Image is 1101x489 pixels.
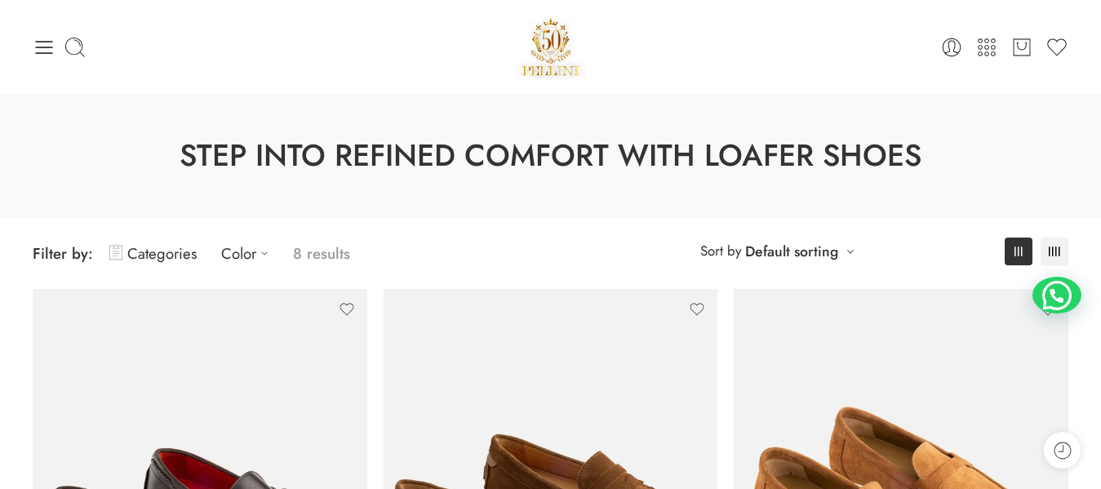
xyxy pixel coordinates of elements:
[293,234,350,273] p: 8 results
[109,234,197,273] a: Categories
[940,36,963,59] a: Login / Register
[1010,36,1033,59] a: Cart
[700,238,741,265] span: Sort by
[1046,36,1068,59] a: Wishlist
[745,240,838,263] a: Default sorting
[516,12,586,82] a: Pellini -
[516,12,586,82] img: Pellini
[33,242,93,265] span: Filter by:
[41,135,1060,177] h1: Step into Refined Comfort with Loafer Shoes
[221,234,277,273] a: Color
